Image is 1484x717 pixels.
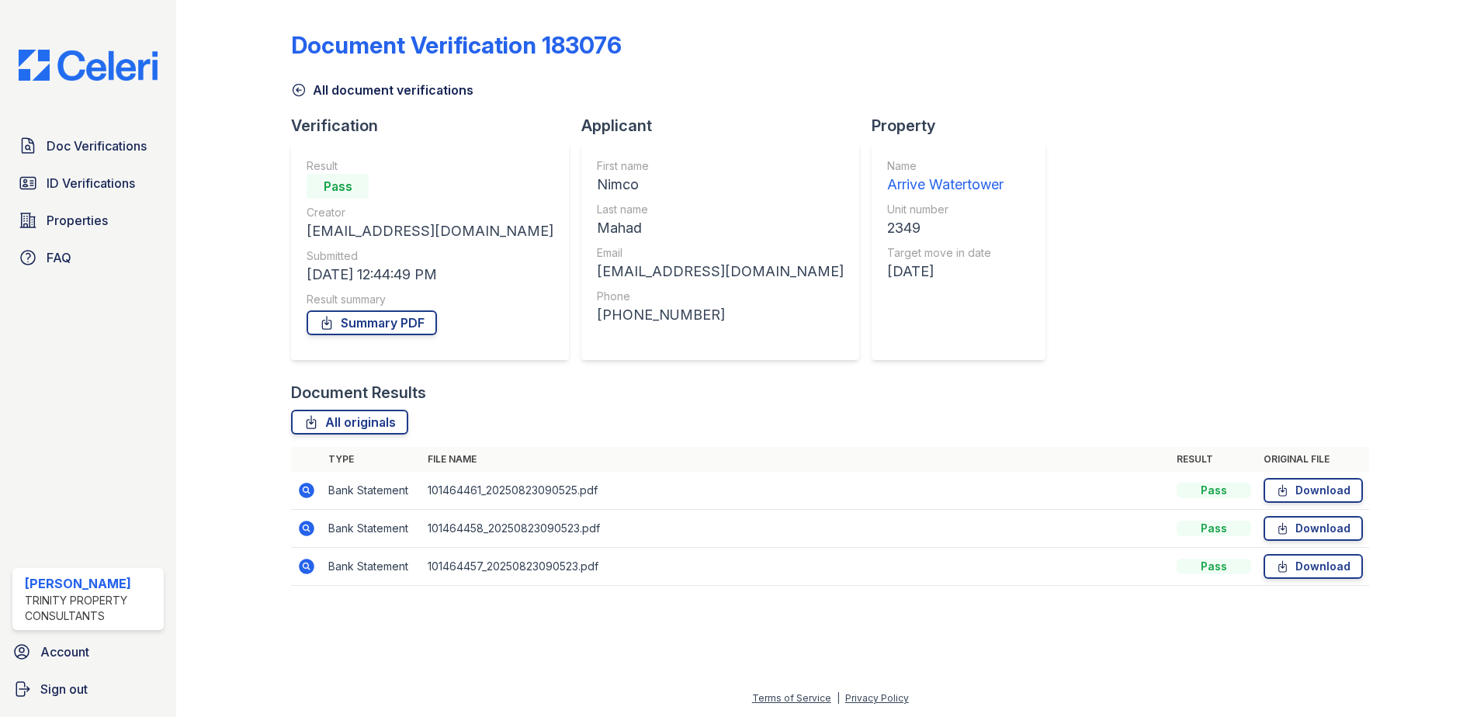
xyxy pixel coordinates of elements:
th: Type [322,447,421,472]
div: Creator [307,205,553,220]
a: Download [1264,516,1363,541]
th: Result [1170,447,1257,472]
div: Property [872,115,1058,137]
div: Pass [307,174,369,199]
td: Bank Statement [322,510,421,548]
td: Bank Statement [322,548,421,586]
div: | [837,692,840,704]
td: 101464461_20250823090525.pdf [421,472,1170,510]
a: Doc Verifications [12,130,164,161]
div: Mahad [597,217,844,239]
div: Nimco [597,174,844,196]
div: Submitted [307,248,553,264]
span: FAQ [47,248,71,267]
a: FAQ [12,242,164,273]
div: Verification [291,115,581,137]
div: Last name [597,202,844,217]
div: Document Verification 183076 [291,31,622,59]
div: Email [597,245,844,261]
a: Download [1264,478,1363,503]
div: Result [307,158,553,174]
a: All originals [291,410,408,435]
span: Doc Verifications [47,137,147,155]
a: Name Arrive Watertower [887,158,1004,196]
div: Pass [1177,483,1251,498]
div: Document Results [291,382,426,404]
th: File name [421,447,1170,472]
div: Name [887,158,1004,174]
img: CE_Logo_Blue-a8612792a0a2168367f1c8372b55b34899dd931a85d93a1a3d3e32e68fde9ad4.png [6,50,170,81]
a: Account [6,636,170,667]
a: All document verifications [291,81,473,99]
span: ID Verifications [47,174,135,192]
div: [DATE] [887,261,1004,282]
div: [EMAIL_ADDRESS][DOMAIN_NAME] [597,261,844,282]
div: Trinity Property Consultants [25,593,158,624]
td: 101464458_20250823090523.pdf [421,510,1170,548]
a: Terms of Service [752,692,831,704]
div: Arrive Watertower [887,174,1004,196]
div: Pass [1177,521,1251,536]
td: Bank Statement [322,472,421,510]
td: 101464457_20250823090523.pdf [421,548,1170,586]
span: Sign out [40,680,88,698]
a: Download [1264,554,1363,579]
div: 2349 [887,217,1004,239]
div: [EMAIL_ADDRESS][DOMAIN_NAME] [307,220,553,242]
a: ID Verifications [12,168,164,199]
div: Unit number [887,202,1004,217]
div: [PERSON_NAME] [25,574,158,593]
a: Properties [12,205,164,236]
div: Phone [597,289,844,304]
div: Applicant [581,115,872,137]
span: Account [40,643,89,661]
div: Pass [1177,559,1251,574]
div: Target move in date [887,245,1004,261]
th: Original file [1257,447,1369,472]
div: [DATE] 12:44:49 PM [307,264,553,286]
a: Sign out [6,674,170,705]
div: First name [597,158,844,174]
div: Result summary [307,292,553,307]
a: Privacy Policy [845,692,909,704]
a: Summary PDF [307,310,437,335]
span: Properties [47,211,108,230]
div: [PHONE_NUMBER] [597,304,844,326]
